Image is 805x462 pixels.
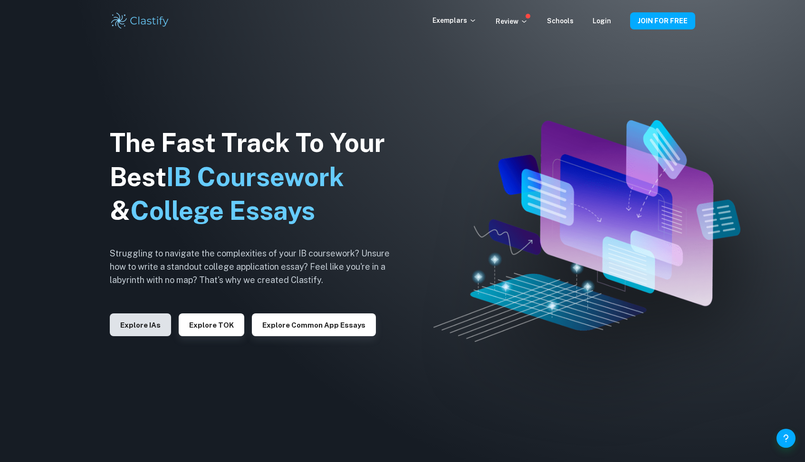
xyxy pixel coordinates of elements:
[433,120,740,342] img: Clastify hero
[593,17,611,25] a: Login
[110,247,404,287] h6: Struggling to navigate the complexities of your IB coursework? Unsure how to write a standout col...
[130,196,315,226] span: College Essays
[110,11,170,30] img: Clastify logo
[630,12,695,29] button: JOIN FOR FREE
[496,16,528,27] p: Review
[776,429,795,448] button: Help and Feedback
[432,15,477,26] p: Exemplars
[547,17,574,25] a: Schools
[179,313,244,336] button: Explore TOK
[252,320,376,329] a: Explore Common App essays
[110,313,171,336] button: Explore IAs
[110,126,404,228] h1: The Fast Track To Your Best &
[252,313,376,336] button: Explore Common App essays
[110,320,171,329] a: Explore IAs
[166,162,344,192] span: IB Coursework
[179,320,244,329] a: Explore TOK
